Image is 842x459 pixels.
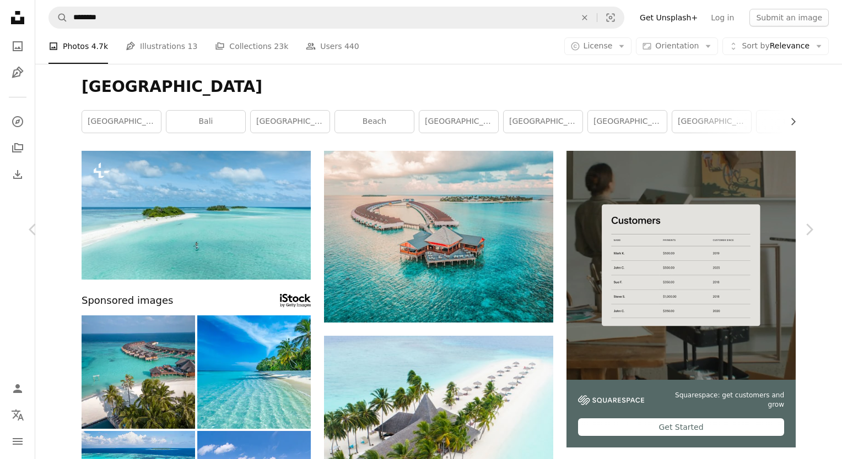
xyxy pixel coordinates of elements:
a: [GEOGRAPHIC_DATA] [251,111,330,133]
span: Sponsored images [82,293,173,309]
img: Maldives hotel beach resort on tropical Island with aerial drone view [82,315,195,429]
a: Squarespace: get customers and growGet Started [566,151,796,447]
a: a person on a surfboard in the middle of the ocean [82,210,311,220]
a: Download History [7,163,29,185]
a: [GEOGRAPHIC_DATA] [672,111,751,133]
a: Collections [7,137,29,159]
h1: [GEOGRAPHIC_DATA] [82,77,796,97]
span: 23k [274,40,288,52]
a: Collections 23k [215,29,288,64]
a: [GEOGRAPHIC_DATA] [504,111,582,133]
button: scroll list to the right [783,111,796,133]
button: Sort byRelevance [722,37,829,55]
img: aerial photography of resort rooms and island [324,151,553,323]
a: Next [776,177,842,282]
a: nature [757,111,835,133]
a: aerial photography of resort rooms and island [324,231,553,241]
button: Visual search [597,7,624,28]
span: 440 [344,40,359,52]
a: [GEOGRAPHIC_DATA] [419,111,498,133]
button: License [564,37,632,55]
span: Relevance [742,41,809,52]
img: Maldives Island [197,315,311,429]
span: Squarespace: get customers and grow [657,391,784,409]
button: Search Unsplash [49,7,68,28]
a: Log in / Sign up [7,378,29,400]
a: Users 440 [306,29,359,64]
a: [GEOGRAPHIC_DATA] [588,111,667,133]
a: Log in [704,9,741,26]
button: Submit an image [749,9,829,26]
form: Find visuals sitewide [48,7,624,29]
a: Illustrations [7,62,29,84]
a: Photos [7,35,29,57]
button: Language [7,404,29,426]
a: Get Unsplash+ [633,9,704,26]
img: file-1747939376688-baf9a4a454ffimage [566,151,796,380]
img: a person on a surfboard in the middle of the ocean [82,151,311,280]
a: beach [335,111,414,133]
span: Sort by [742,41,769,50]
button: Orientation [636,37,718,55]
a: Explore [7,111,29,133]
img: file-1747939142011-51e5cc87e3c9 [578,395,644,405]
a: bali [166,111,245,133]
button: Clear [573,7,597,28]
button: Menu [7,430,29,452]
span: Orientation [655,41,699,50]
span: License [584,41,613,50]
span: 13 [188,40,198,52]
a: Illustrations 13 [126,29,197,64]
a: [GEOGRAPHIC_DATA] [82,111,161,133]
div: Get Started [578,418,784,436]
